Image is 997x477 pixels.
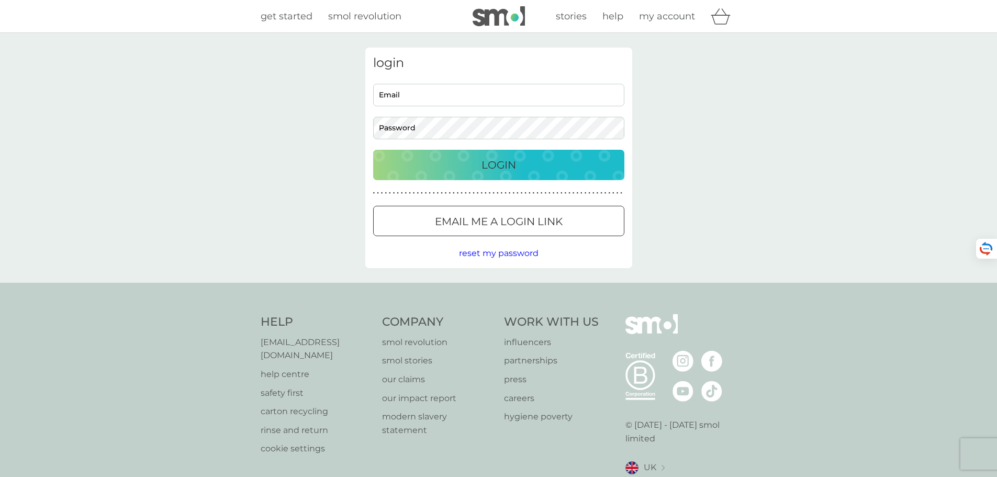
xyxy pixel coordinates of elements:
[517,191,519,196] p: ●
[585,191,587,196] p: ●
[457,191,459,196] p: ●
[509,191,511,196] p: ●
[524,191,526,196] p: ●
[673,351,693,372] img: visit the smol Instagram page
[617,191,619,196] p: ●
[608,191,610,196] p: ●
[441,191,443,196] p: ●
[504,336,599,349] p: influencers
[435,213,563,230] p: Email me a login link
[602,9,623,24] a: help
[492,191,495,196] p: ●
[433,191,435,196] p: ●
[536,191,539,196] p: ●
[437,191,439,196] p: ●
[501,191,503,196] p: ●
[382,373,494,386] a: our claims
[573,191,575,196] p: ●
[381,191,383,196] p: ●
[512,191,514,196] p: ●
[602,10,623,22] span: help
[382,354,494,368] a: smol stories
[481,157,516,173] p: Login
[625,314,678,350] img: smol
[382,410,494,437] a: modern slavery statement
[389,191,391,196] p: ●
[556,9,587,24] a: stories
[405,191,407,196] p: ●
[393,191,395,196] p: ●
[261,424,372,437] a: rinse and return
[504,373,599,386] p: press
[625,461,638,474] img: UK flag
[565,191,567,196] p: ●
[473,191,475,196] p: ●
[588,191,590,196] p: ●
[541,191,543,196] p: ●
[261,368,372,381] a: help centre
[261,336,372,362] a: [EMAIL_ADDRESS][DOMAIN_NAME]
[421,191,423,196] p: ●
[373,206,624,236] button: Email me a login link
[261,10,312,22] span: get started
[377,191,379,196] p: ●
[548,191,551,196] p: ●
[328,9,401,24] a: smol revolution
[544,191,546,196] p: ●
[612,191,614,196] p: ●
[504,392,599,405] a: careers
[485,191,487,196] p: ●
[521,191,523,196] p: ●
[533,191,535,196] p: ●
[401,191,403,196] p: ●
[556,191,558,196] p: ●
[328,10,401,22] span: smol revolution
[639,9,695,24] a: my account
[382,392,494,405] a: our impact report
[465,191,467,196] p: ●
[459,248,539,258] span: reset my password
[413,191,415,196] p: ●
[568,191,570,196] p: ●
[261,9,312,24] a: get started
[662,465,665,471] img: select a new location
[600,191,602,196] p: ●
[445,191,447,196] p: ●
[397,191,399,196] p: ●
[382,314,494,330] h4: Company
[553,191,555,196] p: ●
[604,191,607,196] p: ●
[409,191,411,196] p: ●
[477,191,479,196] p: ●
[480,191,483,196] p: ●
[382,336,494,349] p: smol revolution
[504,410,599,424] a: hygiene poverty
[373,191,375,196] p: ●
[261,386,372,400] a: safety first
[701,351,722,372] img: visit the smol Facebook page
[529,191,531,196] p: ●
[261,442,372,456] a: cookie settings
[417,191,419,196] p: ●
[592,191,595,196] p: ●
[644,461,656,474] span: UK
[504,354,599,368] a: partnerships
[473,6,525,26] img: smol
[556,10,587,22] span: stories
[261,405,372,418] a: carton recycling
[385,191,387,196] p: ●
[469,191,471,196] p: ●
[425,191,427,196] p: ●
